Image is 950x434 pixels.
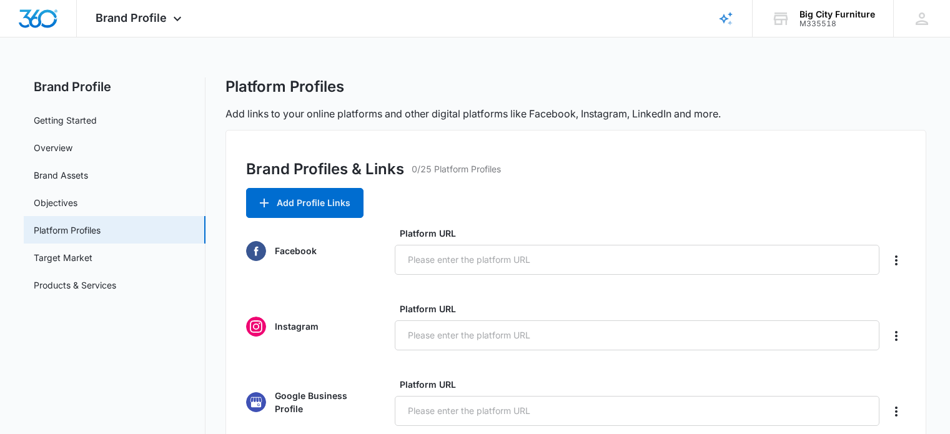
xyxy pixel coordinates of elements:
[412,162,501,175] p: 0/25 Platform Profiles
[34,169,88,182] a: Brand Assets
[400,227,884,240] label: Platform URL
[34,196,77,209] a: Objectives
[887,402,906,422] button: Delete
[887,250,906,270] button: Delete
[400,302,884,315] label: Platform URL
[225,106,926,121] p: Add links to your online platforms and other digital platforms like Facebook, Instagram, LinkedIn...
[275,389,371,415] p: Google Business Profile
[275,244,317,257] p: Facebook
[799,19,875,28] div: account id
[887,326,906,346] button: Delete
[246,188,364,218] button: Add Profile Links
[96,11,167,24] span: Brand Profile
[34,224,101,237] a: Platform Profiles
[799,9,875,19] div: account name
[34,141,72,154] a: Overview
[34,114,97,127] a: Getting Started
[395,245,879,275] input: Please enter the platform URL
[225,77,344,96] h1: Platform Profiles
[34,251,92,264] a: Target Market
[395,396,879,426] input: Please enter the platform URL
[400,378,884,391] label: Platform URL
[275,320,319,333] p: Instagram
[24,77,205,96] h2: Brand Profile
[34,279,116,292] a: Products & Services
[395,320,879,350] input: Please enter the platform URL
[246,158,404,180] h3: Brand Profiles & Links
